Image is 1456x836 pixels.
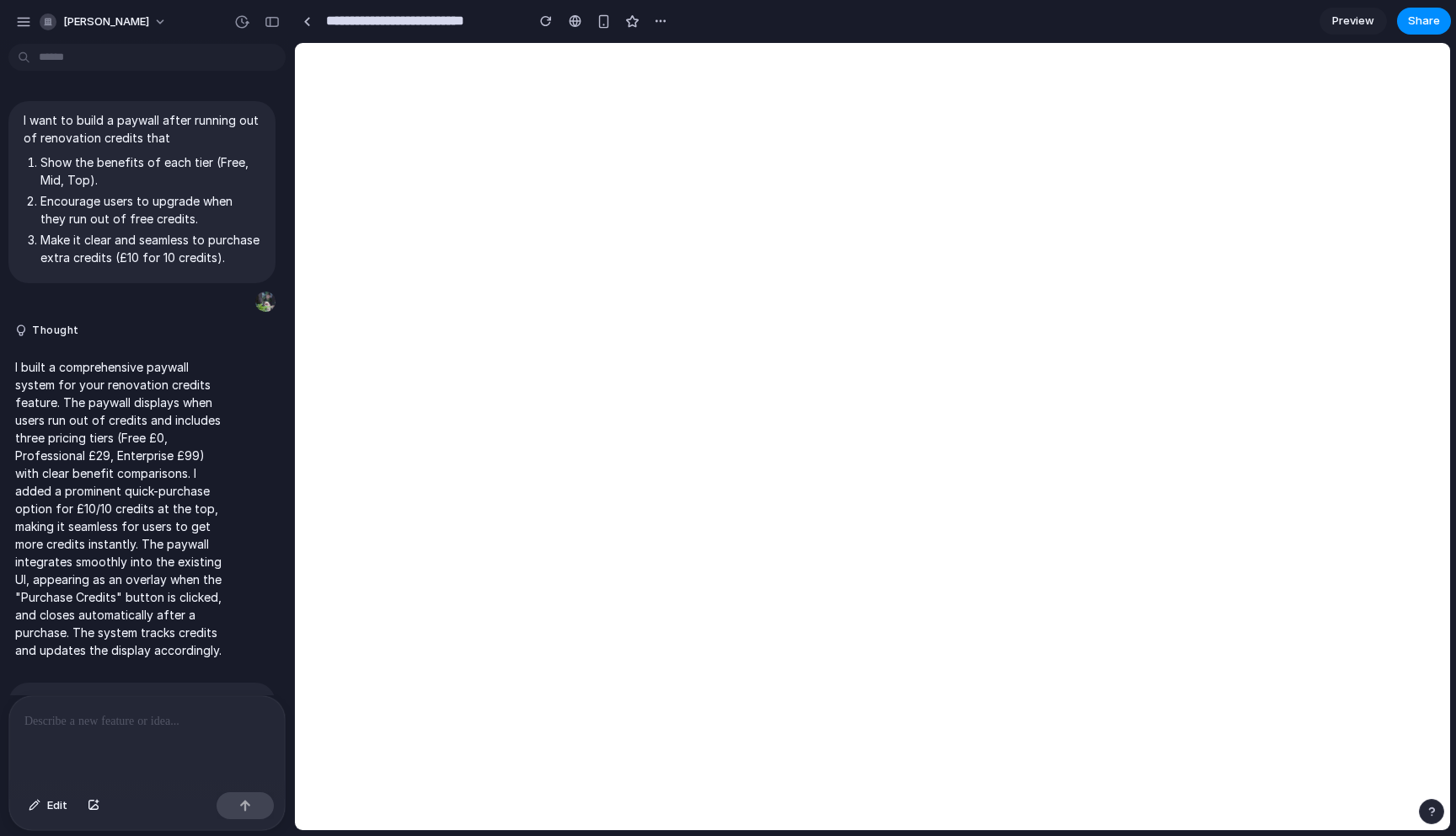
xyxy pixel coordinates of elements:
[1332,13,1374,29] span: Preview
[1408,13,1440,29] span: Share
[40,153,260,189] li: Show the benefits of each tier (Free, Mid, Top).
[15,358,229,659] p: I built a comprehensive paywall system for your renovation credits feature. The paywall displays ...
[40,192,260,228] li: Encourage users to upgrade when they run out of free credits.
[63,13,149,30] span: [PERSON_NAME]
[24,111,260,147] p: I want to build a paywall after running out of renovation credits that
[1319,8,1387,35] a: Preview
[40,231,260,266] li: Make it clear and seamless to purchase extra credits (£10 for 10 credits).
[20,792,76,819] button: Edit
[24,693,260,764] p: Define now the part of the flow where the user purchases more credits from the buy credits CTA an...
[1397,8,1451,35] button: Share
[47,797,67,814] span: Edit
[33,8,175,35] button: [PERSON_NAME]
